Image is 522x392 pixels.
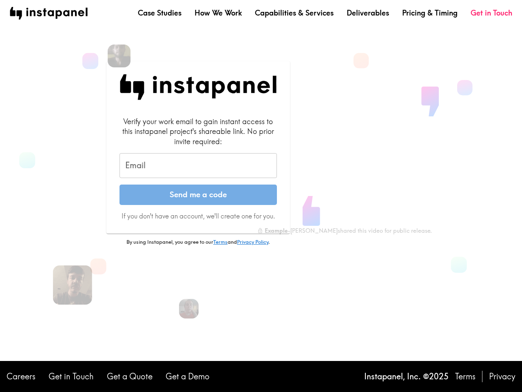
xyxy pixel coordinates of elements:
a: Privacy [489,371,515,382]
a: Get in Touch [471,8,512,18]
a: How We Work [195,8,242,18]
a: Capabilities & Services [255,8,334,18]
b: Example [265,227,288,234]
a: Terms [455,371,476,382]
a: Deliverables [347,8,389,18]
a: Pricing & Timing [402,8,458,18]
img: instapanel [10,7,88,20]
a: Case Studies [138,8,181,18]
a: Get a Demo [166,371,210,382]
a: Privacy Policy [237,238,268,245]
img: Instapanel [119,74,277,100]
a: Careers [7,371,35,382]
img: Elizabeth [179,299,199,318]
div: Verify your work email to gain instant access to this instapanel project's shareable link. No pri... [119,116,277,147]
p: By using Instapanel, you agree to our and . [106,238,290,246]
div: - [PERSON_NAME] shared this video for public release. [257,227,432,234]
img: Miguel [108,45,130,67]
a: Get a Quote [107,371,153,382]
p: Instapanel, Inc. © 2025 [364,371,449,382]
button: Send me a code [119,185,277,205]
a: Get in Touch [49,371,94,382]
a: Terms [213,238,228,245]
button: Sound is off [317,192,334,210]
img: Spencer [53,265,92,305]
p: If you don't have an account, we'll create one for you. [119,212,277,220]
